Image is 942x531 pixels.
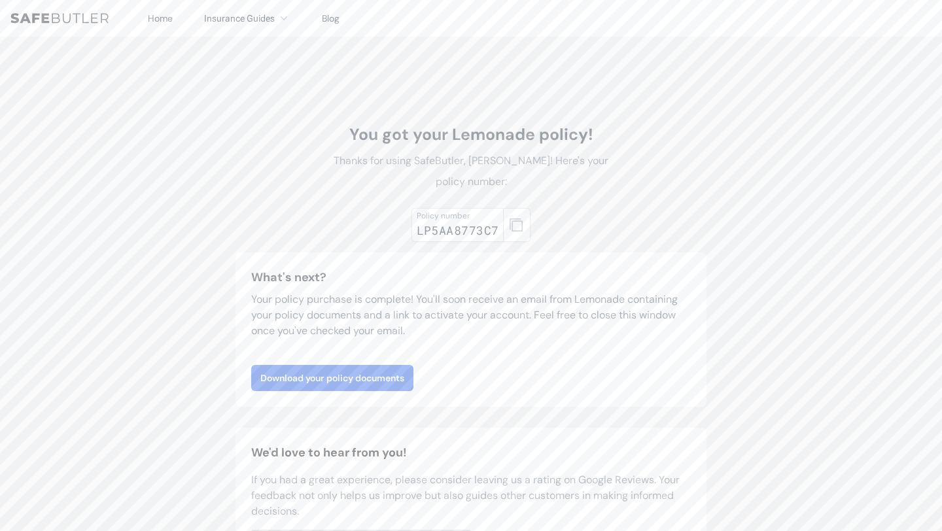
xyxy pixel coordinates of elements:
[251,443,691,462] h2: We'd love to hear from you!
[324,150,618,192] p: Thanks for using SafeButler, [PERSON_NAME]! Here's your policy number:
[204,10,290,26] button: Insurance Guides
[251,365,413,391] a: Download your policy documents
[251,472,691,519] p: If you had a great experience, please consider leaving us a rating on Google Reviews. Your feedba...
[148,12,173,24] a: Home
[322,12,340,24] a: Blog
[324,124,618,145] h1: You got your Lemonade policy!
[251,268,691,286] h3: What's next?
[417,221,499,239] div: LP5AA8773C7
[417,211,499,221] div: Policy number
[10,13,109,24] img: SafeButler Text Logo
[251,292,691,339] p: Your policy purchase is complete! You'll soon receive an email from Lemonade containing your poli...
